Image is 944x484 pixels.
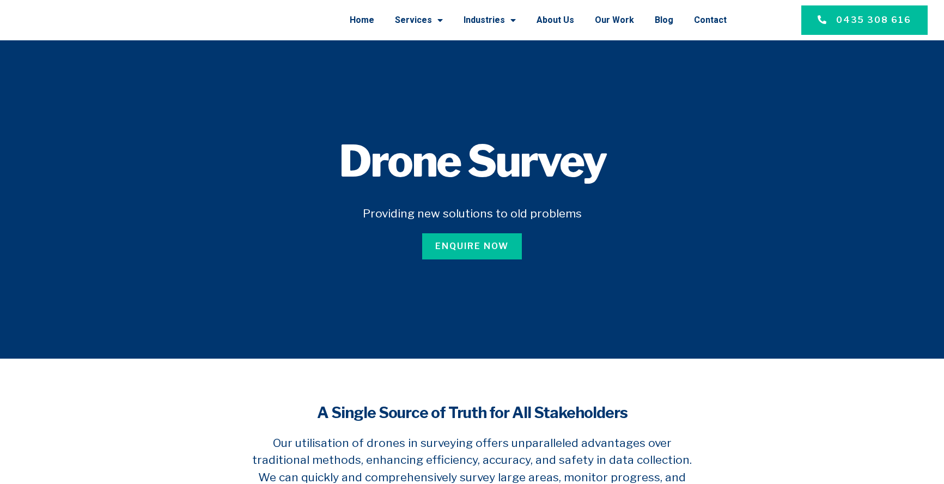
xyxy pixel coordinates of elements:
a: Services [395,6,443,34]
a: Industries [464,6,516,34]
a: Home [350,6,374,34]
span: Enquire Now [435,240,509,253]
img: Final-Logo copy [25,8,138,33]
a: Blog [655,6,673,34]
a: Contact [694,6,727,34]
h4: A Single Source of Truth for All Stakeholders [249,402,696,423]
h1: Drone Survey [147,140,798,183]
nav: Menu [162,6,727,34]
a: 0435 308 616 [801,5,928,35]
span: 0435 308 616 [836,14,911,27]
a: Our Work [595,6,634,34]
a: About Us [537,6,574,34]
a: Enquire Now [422,233,522,259]
h5: Providing new solutions to old problems [147,205,798,222]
